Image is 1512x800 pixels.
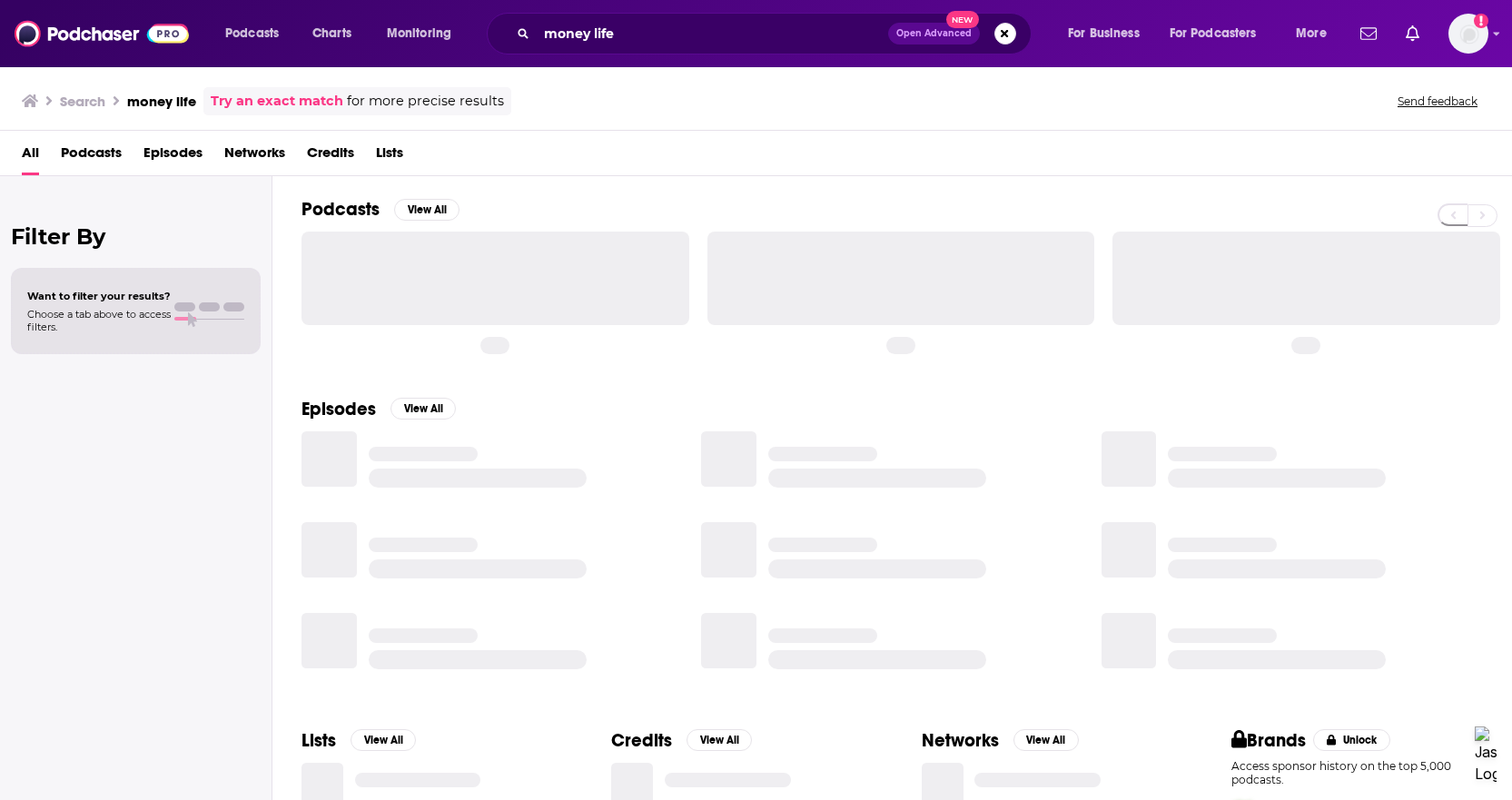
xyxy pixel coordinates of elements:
[301,198,380,221] h2: Podcasts
[537,19,888,48] input: Search podcasts, credits, & more...
[225,21,279,46] span: Podcasts
[390,398,456,420] button: View All
[127,93,196,110] h3: money life
[687,729,752,751] button: View All
[224,138,285,175] a: Networks
[211,91,343,112] a: Try an exact match
[922,729,999,752] h2: Networks
[1353,18,1384,49] a: Show notifications dropdown
[896,29,972,38] span: Open Advanced
[301,198,460,221] a: PodcastsView All
[1448,14,1488,54] button: Show profile menu
[27,290,171,302] span: Want to filter your results?
[351,729,416,751] button: View All
[15,16,189,51] img: Podchaser - Follow, Share and Rate Podcasts
[374,19,475,48] button: open menu
[27,308,171,333] span: Choose a tab above to access filters.
[1013,729,1079,751] button: View All
[1231,729,1307,752] h2: Brands
[1068,21,1140,46] span: For Business
[143,138,203,175] a: Episodes
[611,729,672,752] h2: Credits
[376,138,403,175] a: Lists
[1158,19,1283,48] button: open menu
[387,21,451,46] span: Monitoring
[1448,14,1488,54] img: User Profile
[1296,21,1327,46] span: More
[1283,19,1349,48] button: open menu
[1474,14,1488,28] svg: Add a profile image
[1231,759,1483,786] p: Access sponsor history on the top 5,000 podcasts.
[11,223,261,250] h2: Filter By
[1170,21,1257,46] span: For Podcasters
[1398,18,1427,49] a: Show notifications dropdown
[301,19,362,48] a: Charts
[307,138,354,175] a: Credits
[922,729,1079,752] a: NetworksView All
[504,13,1049,54] div: Search podcasts, credits, & more...
[301,729,336,752] h2: Lists
[347,91,504,112] span: for more precise results
[1055,19,1162,48] button: open menu
[61,138,122,175] a: Podcasts
[212,19,302,48] button: open menu
[611,729,752,752] a: CreditsView All
[60,93,105,110] h3: Search
[22,138,39,175] a: All
[1392,94,1483,109] button: Send feedback
[301,398,456,420] a: EpisodesView All
[312,21,351,46] span: Charts
[301,729,416,752] a: ListsView All
[1448,14,1488,54] span: Logged in as RebRoz5
[394,199,460,221] button: View All
[301,398,376,420] h2: Episodes
[1313,729,1390,751] button: Unlock
[946,11,979,28] span: New
[888,23,980,44] button: Open AdvancedNew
